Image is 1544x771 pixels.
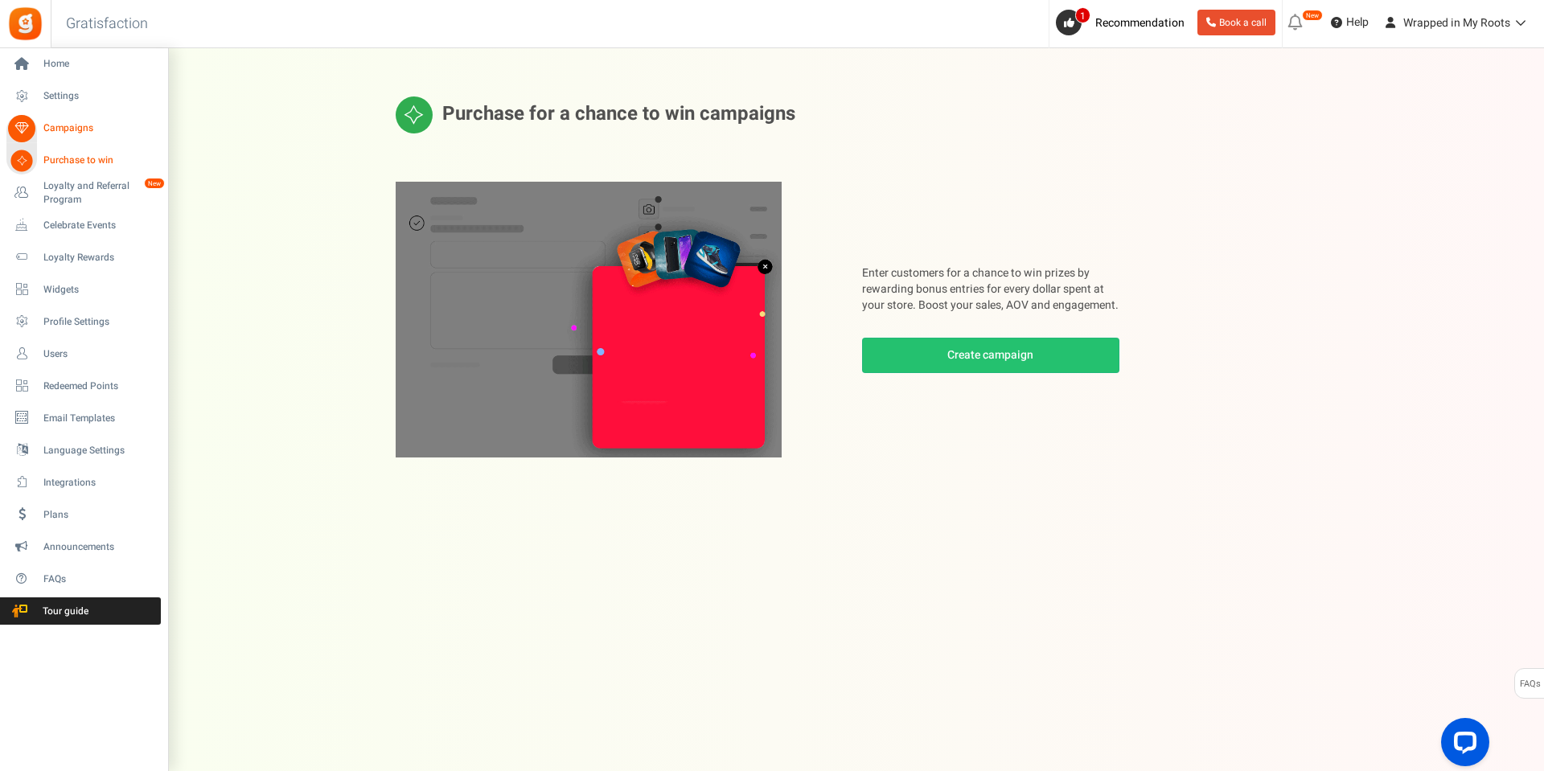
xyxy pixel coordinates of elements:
em: New [144,178,165,189]
span: Users [43,347,156,361]
span: Redeemed Points [43,379,156,393]
a: Integrations [6,469,161,496]
span: FAQs [43,572,156,586]
span: Profile Settings [43,315,156,329]
a: Purchase to win [6,147,161,174]
a: Redeemed Points [6,372,161,400]
a: 1 Recommendation [1056,10,1191,35]
a: Settings [6,83,161,110]
a: FAQs [6,565,161,593]
span: FAQs [1519,669,1541,699]
a: Email Templates [6,404,161,432]
span: 1 [1075,7,1090,23]
a: Create campaign [862,338,1119,373]
span: Purchase to win [43,154,156,167]
img: Purchase Campaigns [396,182,782,457]
span: Celebrate Events [43,219,156,232]
span: Announcements [43,540,156,554]
span: Email Templates [43,412,156,425]
span: Loyalty and Referral Program [43,179,161,207]
img: Gratisfaction [7,6,43,42]
em: New [1302,10,1323,21]
span: Purchase for a chance to win campaigns [442,100,795,128]
span: Loyalty Rewards [43,251,156,265]
span: Settings [43,89,156,103]
a: Campaigns [6,115,161,142]
a: Widgets [6,276,161,303]
a: Home [6,51,161,78]
span: Plans [43,508,156,522]
a: Announcements [6,533,161,560]
a: Book a call [1197,10,1275,35]
a: Loyalty and Referral Program New [6,179,161,207]
h3: Gratisfaction [48,8,166,40]
a: Plans [6,501,161,528]
span: Integrations [43,476,156,490]
a: Language Settings [6,437,161,464]
span: Recommendation [1095,14,1185,31]
a: Help [1324,10,1375,35]
a: Celebrate Events [6,211,161,239]
span: Home [43,57,156,71]
span: Campaigns [43,121,156,135]
a: Profile Settings [6,308,161,335]
span: Tour guide [7,605,120,618]
a: Users [6,340,161,367]
span: Help [1342,14,1369,31]
span: Wrapped in My Roots [1403,14,1510,31]
p: Enter customers for a chance to win prizes by rewarding bonus entries for every dollar spent at y... [862,265,1119,314]
a: Loyalty Rewards [6,244,161,271]
span: Language Settings [43,444,156,457]
span: Widgets [43,283,156,297]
